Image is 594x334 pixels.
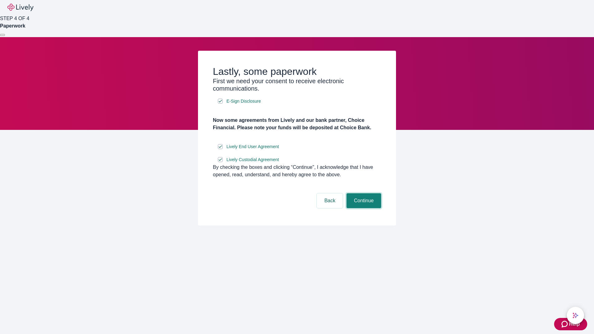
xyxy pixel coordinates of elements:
[572,312,579,319] svg: Lively AI Assistant
[225,143,280,151] a: e-sign disclosure document
[346,193,381,208] button: Continue
[213,164,381,178] div: By checking the boxes and clicking “Continue", I acknowledge that I have opened, read, understand...
[225,97,262,105] a: e-sign disclosure document
[213,117,381,131] h4: Now some agreements from Lively and our bank partner, Choice Financial. Please note your funds wi...
[213,66,381,77] h2: Lastly, some paperwork
[569,320,580,328] span: Help
[226,98,261,105] span: E-Sign Disclosure
[213,77,381,92] h3: First we need your consent to receive electronic communications.
[226,143,279,150] span: Lively End User Agreement
[567,307,584,324] button: chat
[226,156,279,163] span: Lively Custodial Agreement
[317,193,343,208] button: Back
[7,4,33,11] img: Lively
[554,318,587,330] button: Zendesk support iconHelp
[225,156,280,164] a: e-sign disclosure document
[562,320,569,328] svg: Zendesk support icon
